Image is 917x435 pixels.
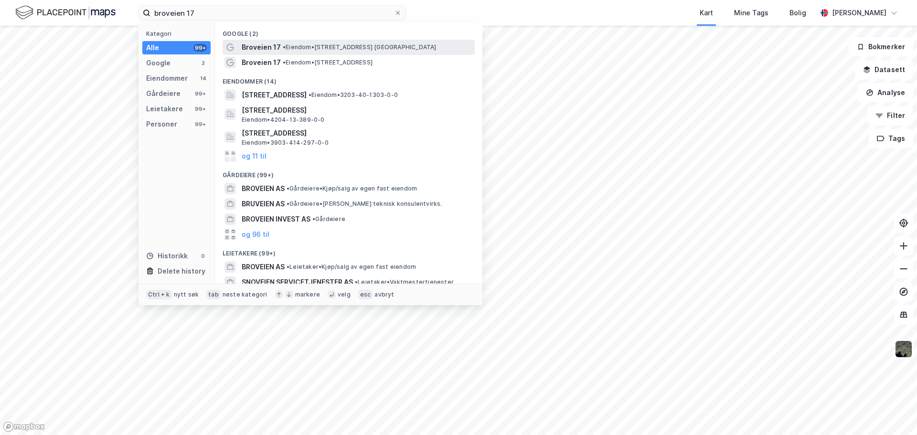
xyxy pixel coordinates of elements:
[215,164,482,181] div: Gårdeiere (99+)
[242,42,281,53] span: Broveien 17
[150,6,394,20] input: Søk på adresse, matrikkel, gårdeiere, leietakere eller personer
[242,105,471,116] span: [STREET_ADDRESS]
[242,139,329,147] span: Eiendom • 3903-414-297-0-0
[312,215,345,223] span: Gårdeiere
[338,291,351,298] div: velg
[15,4,116,21] img: logo.f888ab2527a4732fd821a326f86c7f29.svg
[146,103,183,115] div: Leietakere
[869,129,913,148] button: Tags
[855,60,913,79] button: Datasett
[242,116,325,124] span: Eiendom • 4204-13-389-0-0
[789,7,806,19] div: Bolig
[242,127,471,139] span: [STREET_ADDRESS]
[146,30,211,37] div: Kategori
[283,43,286,51] span: •
[242,183,285,194] span: BROVEIEN AS
[193,120,207,128] div: 99+
[3,421,45,432] a: Mapbox homepage
[242,213,310,225] span: BROVEIEN INVEST AS
[158,265,205,277] div: Delete history
[242,150,267,162] button: og 11 til
[287,185,417,192] span: Gårdeiere • Kjøp/salg av egen fast eiendom
[242,229,269,240] button: og 96 til
[206,290,221,299] div: tab
[287,185,289,192] span: •
[287,263,416,271] span: Leietaker • Kjøp/salg av egen fast eiendom
[242,57,281,68] span: Broveien 17
[146,42,159,53] div: Alle
[869,389,917,435] iframe: Chat Widget
[223,291,267,298] div: neste kategori
[283,43,437,51] span: Eiendom • [STREET_ADDRESS] [GEOGRAPHIC_DATA]
[358,290,373,299] div: esc
[858,83,913,102] button: Analyse
[895,340,913,358] img: 9k=
[215,22,482,40] div: Google (2)
[199,74,207,82] div: 14
[295,291,320,298] div: markere
[193,90,207,97] div: 99+
[242,261,285,273] span: BROVEIEN AS
[309,91,311,98] span: •
[287,200,289,207] span: •
[146,290,172,299] div: Ctrl + k
[146,118,177,130] div: Personer
[215,242,482,259] div: Leietakere (99+)
[242,276,353,288] span: SNOVEIEN SERVICETJENESTER AS
[849,37,913,56] button: Bokmerker
[242,198,285,210] span: BRUVEIEN AS
[199,59,207,67] div: 2
[287,200,442,208] span: Gårdeiere • [PERSON_NAME] teknisk konsulentvirks.
[146,57,171,69] div: Google
[355,278,454,286] span: Leietaker • Vaktmestertjenester
[287,263,289,270] span: •
[700,7,713,19] div: Kart
[312,215,315,223] span: •
[146,73,188,84] div: Eiendommer
[374,291,394,298] div: avbryt
[867,106,913,125] button: Filter
[242,89,307,101] span: [STREET_ADDRESS]
[283,59,286,66] span: •
[146,88,181,99] div: Gårdeiere
[309,91,398,99] span: Eiendom • 3203-40-1303-0-0
[283,59,373,66] span: Eiendom • [STREET_ADDRESS]
[193,105,207,113] div: 99+
[832,7,886,19] div: [PERSON_NAME]
[355,278,358,286] span: •
[174,291,199,298] div: nytt søk
[734,7,768,19] div: Mine Tags
[146,250,188,262] div: Historikk
[193,44,207,52] div: 99+
[215,70,482,87] div: Eiendommer (14)
[199,252,207,260] div: 0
